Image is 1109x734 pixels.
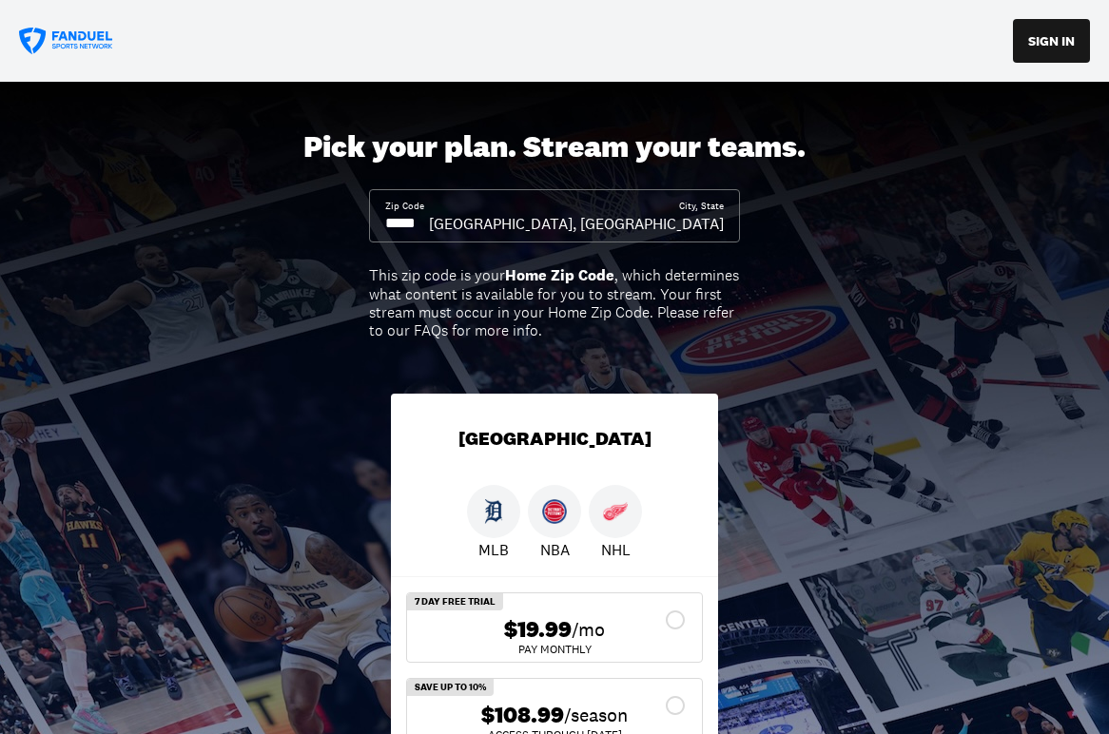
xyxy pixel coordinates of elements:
p: NBA [540,538,570,561]
div: This zip code is your , which determines what content is available for you to stream. Your first ... [369,266,740,339]
div: 7 Day Free Trial [407,593,503,610]
span: $19.99 [504,616,572,644]
span: $108.99 [481,702,564,729]
img: Tigers [481,499,506,524]
p: NHL [601,538,631,561]
div: Pick your plan. Stream your teams. [303,129,806,165]
div: Zip Code [385,200,424,213]
span: /mo [572,616,605,643]
div: City, State [679,200,724,213]
p: MLB [478,538,509,561]
div: Save Up To 10% [407,679,494,696]
div: Pay Monthly [422,644,687,655]
b: Home Zip Code [505,265,614,285]
div: [GEOGRAPHIC_DATA], [GEOGRAPHIC_DATA] [429,213,724,234]
span: /season [564,702,628,728]
button: SIGN IN [1013,19,1090,63]
div: [GEOGRAPHIC_DATA] [391,394,718,485]
img: Pistons [542,499,567,524]
img: Red Wings [603,499,628,524]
